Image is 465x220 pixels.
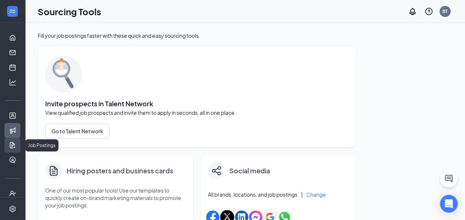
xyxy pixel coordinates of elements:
[45,109,348,116] span: View qualified job prospects and invite them to apply in seconds, all in one place.
[408,7,417,16] svg: Notifications
[444,174,453,183] svg: ChatActive
[48,164,60,177] svg: Document
[440,195,458,213] div: Open Intercom Messenger
[301,190,303,199] div: |
[45,100,348,107] span: Invite prospects in Talent Network
[9,7,16,15] svg: WorkstreamLogo
[67,166,173,176] h4: Hiring posters and business cards
[424,7,433,16] svg: QuestionInfo
[306,192,326,197] button: Change
[442,8,448,14] div: BT
[212,166,221,176] img: share
[38,32,356,39] div: Fill your job postings faster with these quick and easy sourcing tools.
[208,191,297,198] span: All brands, locations, and job postings
[440,170,458,187] button: ChatActive
[9,190,16,197] svg: UserCheck
[45,56,82,93] img: sourcing-tools
[45,187,186,209] p: One of our most popular tools! Use our templates to quickly create on-brand marketing materials t...
[38,5,101,18] h1: Sourcing Tools
[45,124,109,139] button: Go to Talent Network
[9,79,16,86] svg: Analysis
[25,139,58,151] div: Job Postings
[9,205,16,213] svg: Settings
[45,124,348,139] a: Go to Talent Network
[229,166,270,176] h4: Social media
